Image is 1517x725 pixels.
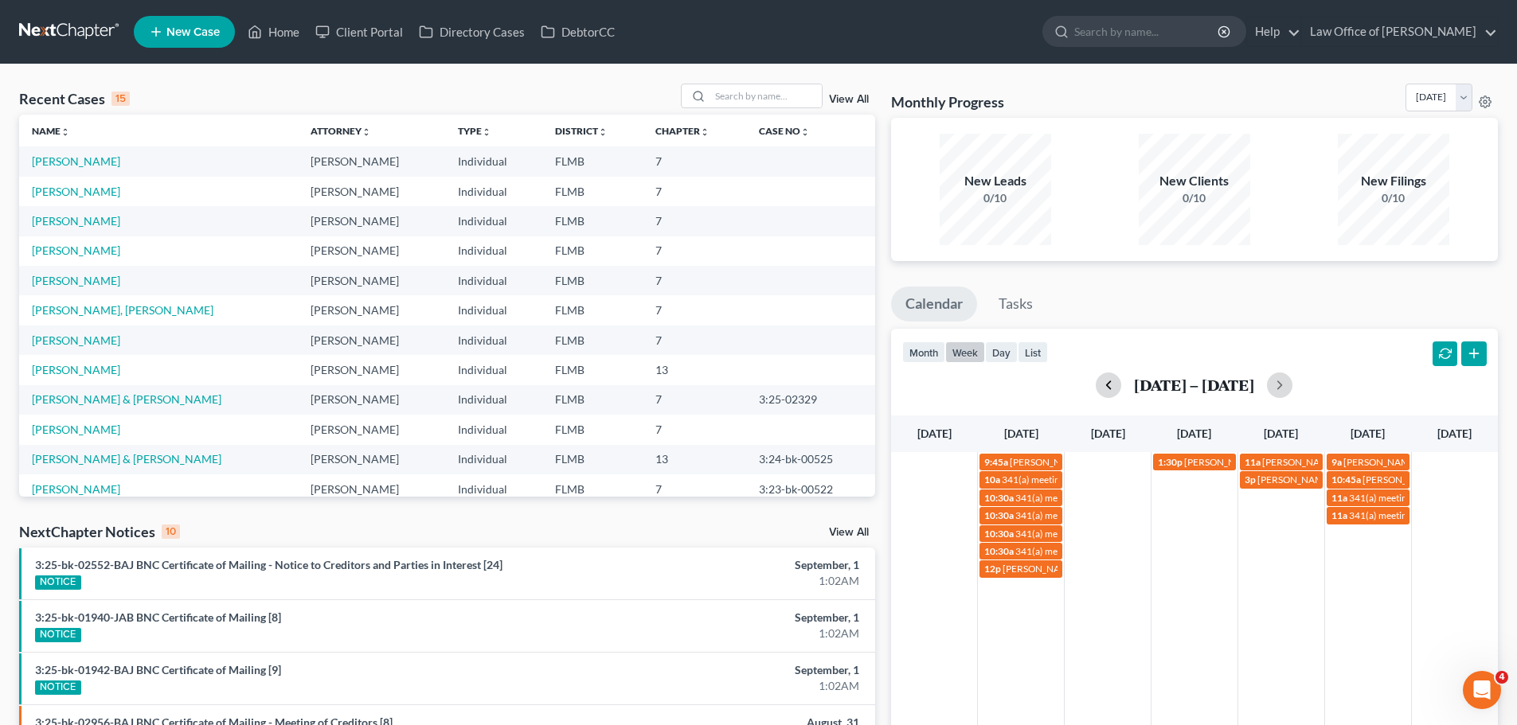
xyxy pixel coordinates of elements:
a: 3:25-bk-02552-BAJ BNC Certificate of Mailing - Notice to Creditors and Parties in Interest [24] [35,558,502,571]
span: [PERSON_NAME] - search Brevard County clerk of courts [1262,456,1501,468]
div: 1:02AM [595,626,859,641]
div: 1:02AM [595,573,859,589]
button: week [945,341,985,363]
td: Individual [445,146,542,176]
iframe: Intercom live chat [1463,671,1501,709]
span: 10:45a [1331,474,1361,485]
a: [PERSON_NAME] [32,154,120,168]
a: [PERSON_NAME] [32,185,120,198]
span: [PERSON_NAME] coming in for 341 [1010,456,1159,468]
i: unfold_more [598,127,608,137]
td: FLMB [542,206,643,236]
span: 341(a) meeting for [PERSON_NAME] [1015,509,1169,521]
span: 3p [1245,474,1256,485]
button: day [985,341,1018,363]
a: Law Office of [PERSON_NAME] [1302,18,1497,46]
td: FLMB [542,295,643,325]
td: FLMB [542,236,643,266]
td: [PERSON_NAME] [298,474,445,504]
a: Case Nounfold_more [759,125,810,137]
span: [DATE] [1091,427,1125,440]
td: 3:23-bk-00522 [746,474,875,504]
a: Tasks [984,286,1047,322]
td: Individual [445,385,542,415]
span: 11a [1245,456,1261,468]
a: Nameunfold_more [32,125,70,137]
td: FLMB [542,325,643,355]
span: [DATE] [1437,427,1472,440]
span: 10:30a [984,509,1014,521]
span: 10:30a [984,492,1014,504]
h2: [DATE] – [DATE] [1134,376,1254,393]
td: FLMB [542,355,643,384]
div: September, 1 [595,662,859,678]
td: 3:24-bk-00525 [746,445,875,474]
td: Individual [445,266,542,295]
a: [PERSON_NAME] [32,244,120,257]
span: 341(a) meeting for [PERSON_NAME] [1002,474,1155,485]
a: Directory Cases [411,18,533,46]
div: 0/10 [940,190,1051,206]
input: Search by name... [710,84,822,107]
span: 9:45a [984,456,1008,468]
a: Districtunfold_more [555,125,608,137]
td: [PERSON_NAME] [298,415,445,444]
td: 7 [643,415,746,444]
span: [DATE] [1004,427,1038,440]
td: 7 [643,236,746,266]
span: 341(a) meeting for [PERSON_NAME] [1349,492,1503,504]
span: [PERSON_NAME] FC hearing Duval County [1257,474,1438,485]
td: FLMB [542,474,643,504]
a: [PERSON_NAME] [32,333,120,347]
td: Individual [445,445,542,474]
td: [PERSON_NAME] [298,177,445,206]
div: 0/10 [1338,190,1449,206]
a: [PERSON_NAME] [32,363,120,376]
td: [PERSON_NAME] [298,385,445,415]
td: FLMB [542,266,643,295]
div: September, 1 [595,610,859,626]
td: 13 [643,355,746,384]
td: FLMB [542,445,643,474]
div: New Leads [940,172,1051,190]
td: 7 [643,146,746,176]
a: Calendar [891,286,977,322]
i: unfold_more [700,127,710,137]
a: [PERSON_NAME], [PERSON_NAME] [32,303,213,317]
span: [DATE] [1177,427,1211,440]
span: 341(a) meeting for [PERSON_NAME] [1349,509,1503,521]
a: Typeunfold_more [458,125,491,137]
span: [PERSON_NAME]- [EMAIL_ADDRESS][DOMAIN_NAME] [1003,563,1241,575]
td: 7 [643,206,746,236]
td: Individual [445,236,542,266]
i: unfold_more [800,127,810,137]
span: [PERSON_NAME] [PHONE_NUMBER] [1184,456,1345,468]
a: Attorneyunfold_more [311,125,371,137]
span: New Case [166,26,220,38]
td: 7 [643,295,746,325]
td: 13 [643,445,746,474]
span: 10:30a [984,528,1014,540]
td: [PERSON_NAME] [298,445,445,474]
div: 0/10 [1139,190,1250,206]
span: [DATE] [1264,427,1298,440]
a: [PERSON_NAME] & [PERSON_NAME] [32,452,221,466]
td: 7 [643,266,746,295]
span: [DATE] [917,427,952,440]
span: 11a [1331,492,1347,504]
a: DebtorCC [533,18,623,46]
div: Recent Cases [19,89,130,108]
a: [PERSON_NAME] [32,482,120,496]
a: [PERSON_NAME] [32,214,120,228]
td: FLMB [542,415,643,444]
td: [PERSON_NAME] [298,206,445,236]
button: list [1018,341,1048,363]
span: [PERSON_NAME] paying $500?? [1343,456,1480,468]
td: [PERSON_NAME] [298,146,445,176]
a: 3:25-bk-01940-JAB BNC Certificate of Mailing [8] [35,610,281,624]
span: 1:30p [1158,456,1183,468]
span: [DATE] [1351,427,1385,440]
a: View All [829,94,869,105]
a: Client Portal [307,18,411,46]
div: New Clients [1139,172,1250,190]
